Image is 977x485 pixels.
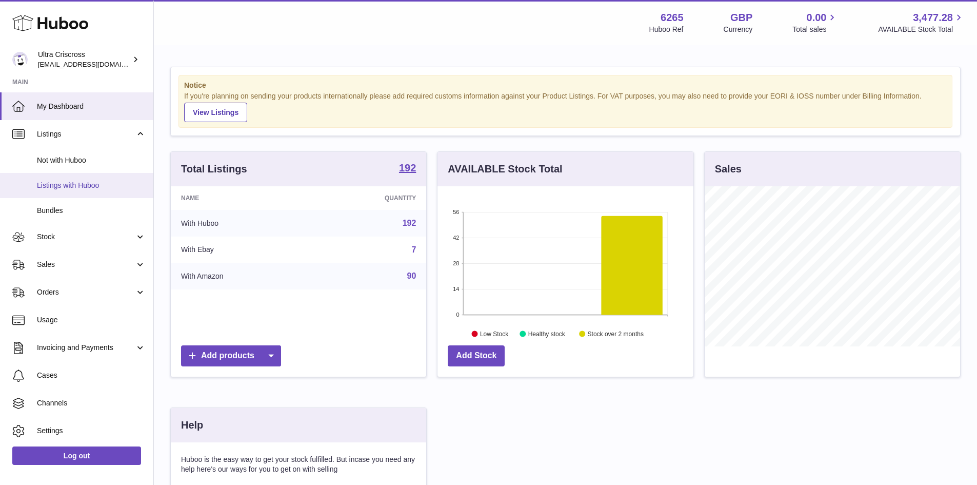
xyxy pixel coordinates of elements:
span: Orders [37,287,135,297]
p: Huboo is the easy way to get your stock fulfilled. But incase you need any help here's our ways f... [181,455,416,474]
span: Cases [37,371,146,380]
h3: Total Listings [181,162,247,176]
span: Bundles [37,206,146,216]
span: Invoicing and Payments [37,343,135,353]
text: Healthy stock [528,330,566,337]
text: 42 [453,235,460,241]
text: 56 [453,209,460,215]
h3: AVAILABLE Stock Total [448,162,562,176]
a: Add products [181,345,281,366]
div: Ultra Criscross [38,50,130,69]
span: Sales [37,260,135,269]
strong: 6265 [661,11,684,25]
a: 90 [407,271,416,280]
span: Total sales [792,25,838,34]
a: 192 [403,219,416,227]
strong: 192 [399,163,416,173]
span: 3,477.28 [913,11,953,25]
a: 192 [399,163,416,175]
span: 0.00 [807,11,827,25]
div: Currency [724,25,753,34]
span: Listings [37,129,135,139]
span: Listings with Huboo [37,181,146,190]
span: Settings [37,426,146,436]
td: With Ebay [171,237,311,263]
a: Add Stock [448,345,505,366]
h3: Sales [715,162,742,176]
text: Low Stock [480,330,509,337]
strong: Notice [184,81,947,90]
td: With Amazon [171,263,311,289]
span: [EMAIL_ADDRESS][DOMAIN_NAME] [38,60,151,68]
a: 3,477.28 AVAILABLE Stock Total [878,11,965,34]
a: 7 [411,245,416,254]
h3: Help [181,418,203,432]
a: 0.00 Total sales [792,11,838,34]
img: internalAdmin-6265@internal.huboo.com [12,52,28,67]
th: Name [171,186,311,210]
span: AVAILABLE Stock Total [878,25,965,34]
span: Channels [37,398,146,408]
a: Log out [12,447,141,465]
span: Stock [37,232,135,242]
span: Usage [37,315,146,325]
text: 28 [453,260,460,266]
div: If you're planning on sending your products internationally please add required customs informati... [184,91,947,122]
text: 0 [456,312,460,318]
strong: GBP [730,11,752,25]
a: View Listings [184,103,247,122]
td: With Huboo [171,210,311,237]
text: Stock over 2 months [588,330,644,337]
text: 14 [453,286,460,292]
span: Not with Huboo [37,156,146,165]
span: My Dashboard [37,102,146,111]
th: Quantity [311,186,427,210]
div: Huboo Ref [649,25,684,34]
